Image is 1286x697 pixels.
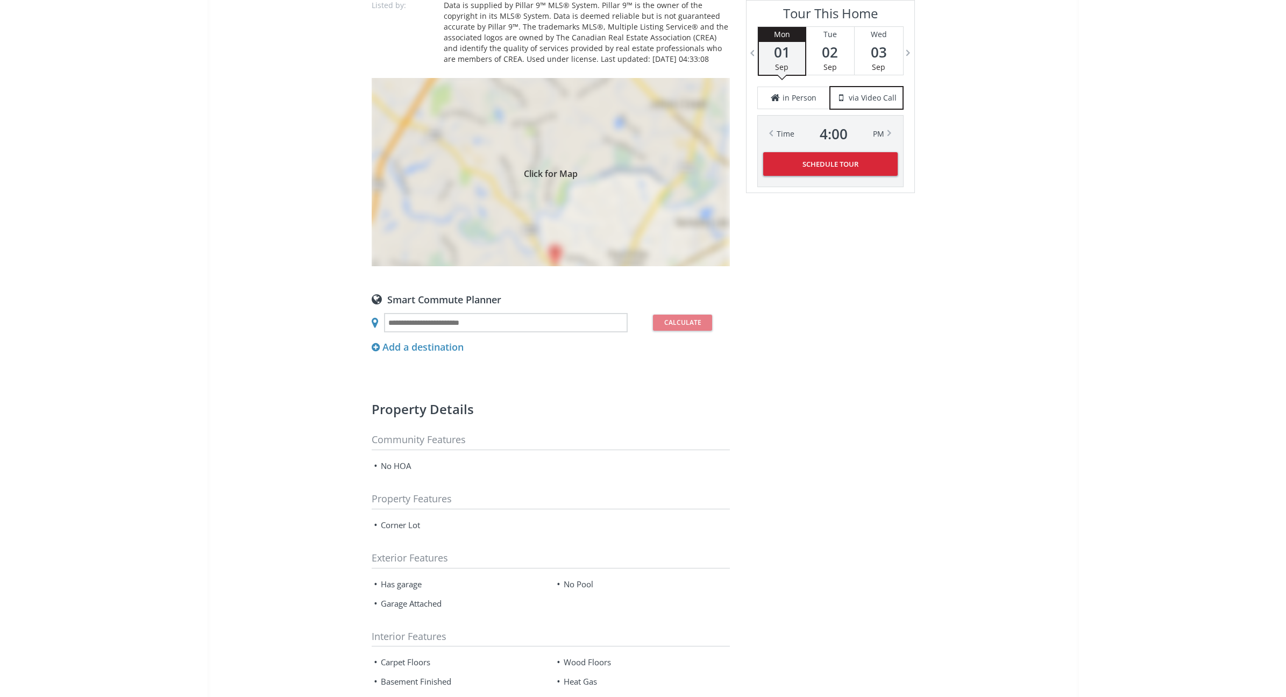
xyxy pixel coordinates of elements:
[555,671,730,691] li: Heat Gas
[372,403,730,416] h2: Property details
[855,45,903,60] span: 03
[759,27,805,42] div: Mon
[806,27,854,42] div: Tue
[372,494,730,509] h3: Property Features
[372,671,547,691] li: Basement Finished
[372,293,730,305] div: Smart Commute Planner
[653,315,712,331] button: Calculate
[372,593,547,613] li: Garage Attached
[763,152,898,176] button: Schedule Tour
[806,45,854,60] span: 02
[372,652,547,671] li: Carpet Floors
[757,6,904,26] h3: Tour This Home
[855,27,903,42] div: Wed
[555,574,730,593] li: No Pool
[372,168,730,176] span: Click for Map
[783,93,816,103] span: in Person
[775,62,788,72] span: Sep
[372,553,730,568] h3: Exterior features
[777,126,884,141] div: Time PM
[555,652,730,671] li: Wood Floors
[372,574,547,593] li: Has garage
[759,45,805,60] span: 01
[849,93,897,103] span: via Video Call
[372,340,464,354] div: Add a destination
[372,515,547,534] li: Corner Lot
[372,435,730,450] h3: Community Features
[820,126,848,141] span: 4 : 00
[872,62,885,72] span: Sep
[372,631,730,647] h3: Interior Features
[823,62,837,72] span: Sep
[372,456,547,475] li: No HOA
